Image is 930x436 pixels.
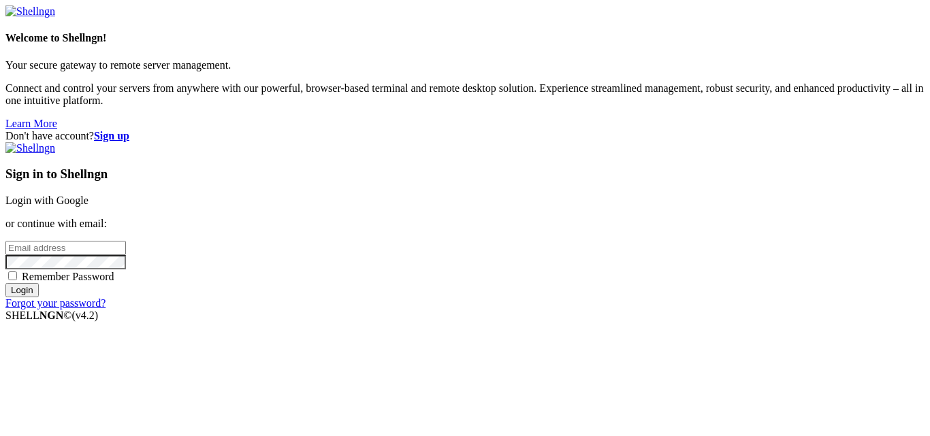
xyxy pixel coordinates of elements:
a: Login with Google [5,195,89,206]
p: Your secure gateway to remote server management. [5,59,925,71]
h4: Welcome to Shellngn! [5,32,925,44]
img: Shellngn [5,5,55,18]
span: SHELL © [5,309,98,321]
input: Remember Password [8,271,17,280]
a: Sign up [94,130,129,141]
b: NGN [39,309,64,321]
img: Shellngn [5,142,55,154]
p: or continue with email: [5,218,925,230]
span: 4.2.0 [72,309,99,321]
h3: Sign in to Shellngn [5,167,925,182]
div: Don't have account? [5,130,925,142]
input: Email address [5,241,126,255]
input: Login [5,283,39,297]
a: Learn More [5,118,57,129]
span: Remember Password [22,271,114,282]
a: Forgot your password? [5,297,106,309]
p: Connect and control your servers from anywhere with our powerful, browser-based terminal and remo... [5,82,925,107]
